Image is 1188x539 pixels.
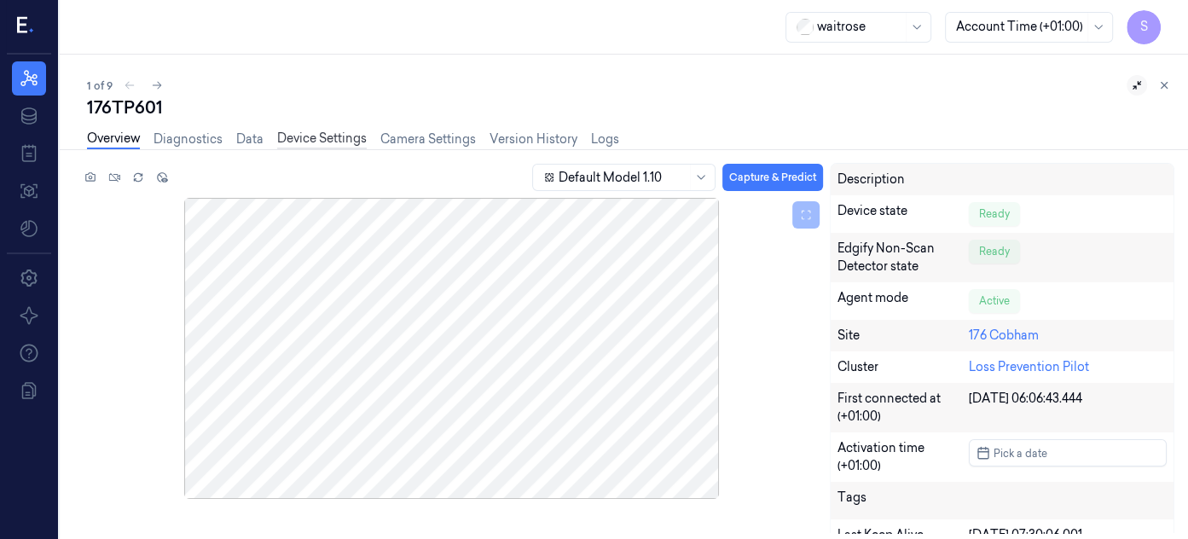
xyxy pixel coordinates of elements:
div: Ready [969,240,1020,264]
a: Loss Prevention Pilot [969,359,1089,374]
a: Version History [490,130,577,148]
div: Active [969,289,1020,313]
div: Cluster [837,358,969,376]
div: Agent mode [837,289,969,313]
a: Device Settings [277,130,367,149]
div: [DATE] 06:06:43.444 [969,390,1167,426]
a: Camera Settings [380,130,476,148]
a: Logs [591,130,619,148]
div: Description [837,171,969,188]
div: Device state [837,202,969,226]
div: Activation time (+01:00) [837,439,969,475]
div: Ready [969,202,1020,226]
a: Diagnostics [154,130,223,148]
button: Pick a date [969,439,1167,467]
div: Edgify Non-Scan Detector state [837,240,969,275]
div: First connected at (+01:00) [837,390,969,426]
div: 176TP601 [87,96,1174,119]
span: 1 of 9 [87,78,113,93]
a: 176 Cobham [969,327,1039,343]
button: Capture & Predict [722,164,823,191]
a: Data [236,130,264,148]
a: Overview [87,130,140,149]
div: Tags [837,489,969,513]
button: S [1127,10,1161,44]
div: Site [837,327,969,345]
span: Pick a date [990,445,1047,461]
